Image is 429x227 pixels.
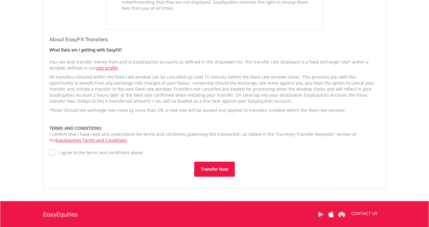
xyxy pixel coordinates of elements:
a: CONTACT US [347,205,382,222]
em: *Note: Should the exchange rate move by more than 5%, a new rate will be quoted and applied to tr... [49,107,345,113]
p: You can only transfer money from and to EasyEquities accounts as defined in the dropdown list. Th... [49,59,380,71]
a: cost profile [96,65,118,71]
a: Google Play [316,205,326,224]
button: Transfer Now [194,162,235,177]
div: I confirm that I have read and understand the terms and conditions governing this transaction, as... [49,125,380,143]
p: All transfers initiated within the fixed rate window can be cancelled up until 15 minutes before ... [49,74,380,104]
a: Huawei [337,205,347,224]
label: I agree to the terms and conditions above. [55,150,144,156]
h3: About EasyFX Transfers [49,36,380,44]
div: TERMS AND CONDITIONS: [49,125,380,131]
div: What Rate am I getting with EasyFX? [49,47,380,53]
a: Apple [326,205,337,224]
a: EasyEquities Terms and Conditions [56,137,127,143]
